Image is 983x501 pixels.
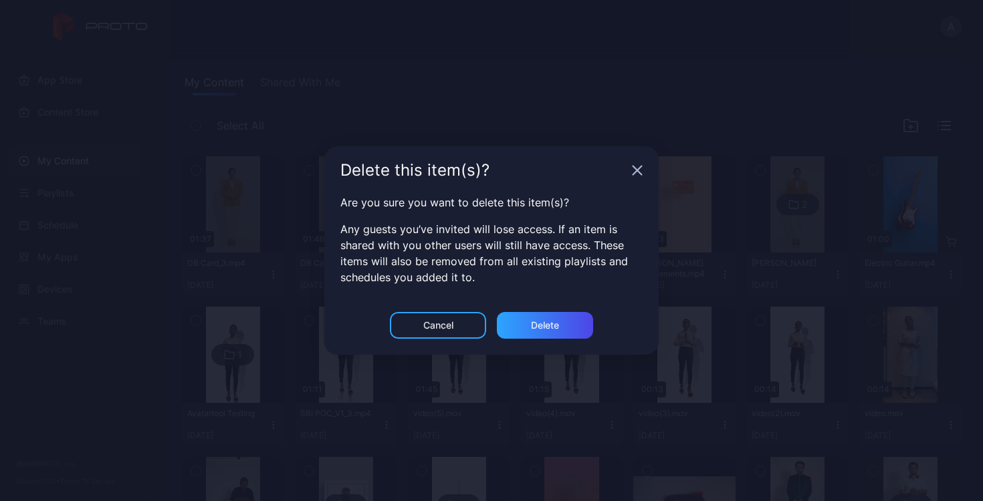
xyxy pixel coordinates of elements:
button: Cancel [390,312,486,339]
div: Delete [531,320,559,331]
div: Delete this item(s)? [340,162,627,178]
button: Delete [497,312,593,339]
p: Any guests you’ve invited will lose access. If an item is shared with you other users will still ... [340,221,643,285]
div: Cancel [423,320,453,331]
p: Are you sure you want to delete this item(s)? [340,194,643,210]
